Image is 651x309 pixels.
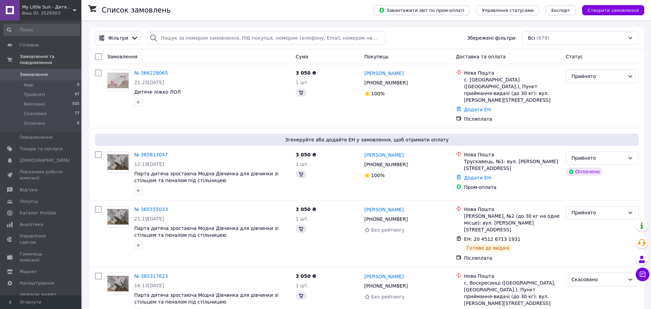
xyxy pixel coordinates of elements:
span: Замовлення та повідомлення [20,54,81,66]
span: Управління сайтом [20,233,63,245]
span: Створити замовлення [588,8,639,13]
h1: Список замовлень [102,6,171,14]
div: Трускавець, №1: вул. [PERSON_NAME][STREET_ADDRESS] [464,158,560,172]
button: Створити замовлення [582,5,644,15]
span: Головна [20,42,39,48]
span: 3 050 ₴ [296,70,316,76]
a: № 365317623 [134,273,168,279]
a: Створити замовлення [575,7,644,13]
span: 100% [371,173,385,178]
a: Додати ЕН [464,107,491,112]
span: 555 [72,101,79,107]
span: Управління статусами [482,8,534,13]
a: Дитяче ліжко ЛОЛ [134,89,181,95]
span: Покупці [20,198,38,205]
a: Парта дитяча зростаюча Модна Дівчинка для дівчинки зі стільцем та пеналом під стільницею [134,171,278,183]
div: Прийнято [572,73,625,80]
span: 3 050 ₴ [296,273,316,279]
a: [PERSON_NAME] [364,70,404,77]
span: Покупець [364,54,389,59]
a: Додати ЕН [464,175,491,180]
span: Доставка та оплата [456,54,506,59]
a: [PERSON_NAME] [364,206,404,213]
a: [PERSON_NAME] [364,273,404,280]
a: Фото товару [107,70,129,91]
span: Без рейтингу [371,227,405,233]
span: 12:19[DATE] [134,161,164,167]
div: Нова Пошта [464,70,560,76]
span: Всі [528,35,535,41]
span: Маркет [20,269,37,275]
img: Фото товару [107,154,129,170]
span: Замовлення [107,54,137,59]
span: 0 [77,120,79,127]
span: 77 [75,111,79,117]
div: Післяплата [464,255,560,262]
span: Скасовані [24,111,47,117]
div: Скасовано [572,276,625,283]
input: Пошук [3,24,80,36]
a: Фото товару [107,206,129,228]
div: Оплачено [566,168,603,176]
div: с. Воскресинці ([GEOGRAPHIC_DATA], [GEOGRAPHIC_DATA].), Пункт приймання-видачі (до 30 кг): вул. [... [464,279,560,307]
div: Післяплата [464,116,560,122]
span: Показники роботи компанії [20,169,63,181]
span: (679) [536,35,549,41]
span: Нові [24,82,34,88]
span: My Little Sun - Дитячі парти, столики, ліжка, комоди, шафи | Власне виробництво [22,4,73,10]
a: Фото товару [107,273,129,294]
span: Статус [566,54,583,59]
a: Фото товару [107,151,129,173]
button: Управління статусами [476,5,539,15]
div: [PHONE_NUMBER] [363,281,409,291]
span: Гаманець компанії [20,251,63,263]
span: Фільтри [108,35,128,41]
span: Повідомлення [20,134,53,140]
img: Фото товару [107,276,129,292]
span: Без рейтингу [371,294,405,300]
span: Налаштування [20,280,54,286]
a: [PERSON_NAME] [364,152,404,158]
div: Прийнято [572,154,625,162]
span: [DEMOGRAPHIC_DATA] [20,157,70,163]
span: Аналітика [20,221,43,228]
span: Згенеруйте або додайте ЕН у замовлення, щоб отримати оплату [98,136,636,143]
span: ЕН: 20 4512 6713 1931 [464,236,521,242]
span: Відгуки [20,187,37,193]
div: [PHONE_NUMBER] [363,214,409,224]
span: Каталог ProSale [20,210,56,216]
span: Виконані [24,101,45,107]
span: Завантажити звіт по пром-оплаті [379,7,464,13]
div: [PERSON_NAME], №2 (до 30 кг на одне місце): вул. [PERSON_NAME][STREET_ADDRESS] [464,213,560,233]
a: № 365555033 [134,207,168,212]
button: Завантажити звіт по пром-оплаті [373,5,470,15]
div: Прийнято [572,209,625,216]
span: 0 [77,82,79,88]
div: Готово до видачі [464,244,512,252]
span: 21:25[DATE] [134,80,164,85]
a: № 366228065 [134,70,168,76]
button: Чат з покупцем [636,268,649,281]
a: Парта дитяча зростаюча Модна Дівчинка для дівчинки зі стільцем та пеналом під стільницею [134,226,278,238]
img: Фото товару [107,73,129,89]
a: Парта дитяча зростаюча Модна Дівчинка для дівчинки зі стільцем та пеналом під стільницею [134,292,278,305]
span: 100% [371,91,385,96]
span: Збережені фільтри: [467,35,517,41]
span: 16:13[DATE] [134,283,164,288]
button: Експорт [546,5,576,15]
img: Фото товару [107,209,129,225]
span: Прийняті [24,92,45,98]
span: Замовлення [20,72,48,78]
span: Cума [296,54,308,59]
span: 3 050 ₴ [296,152,316,157]
div: Пром-оплата [464,184,560,191]
span: 3 050 ₴ [296,207,316,212]
span: 21:19[DATE] [134,216,164,221]
span: Товари та послуги [20,146,63,152]
span: 1 шт. [296,216,309,221]
span: 1 шт. [296,283,309,288]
